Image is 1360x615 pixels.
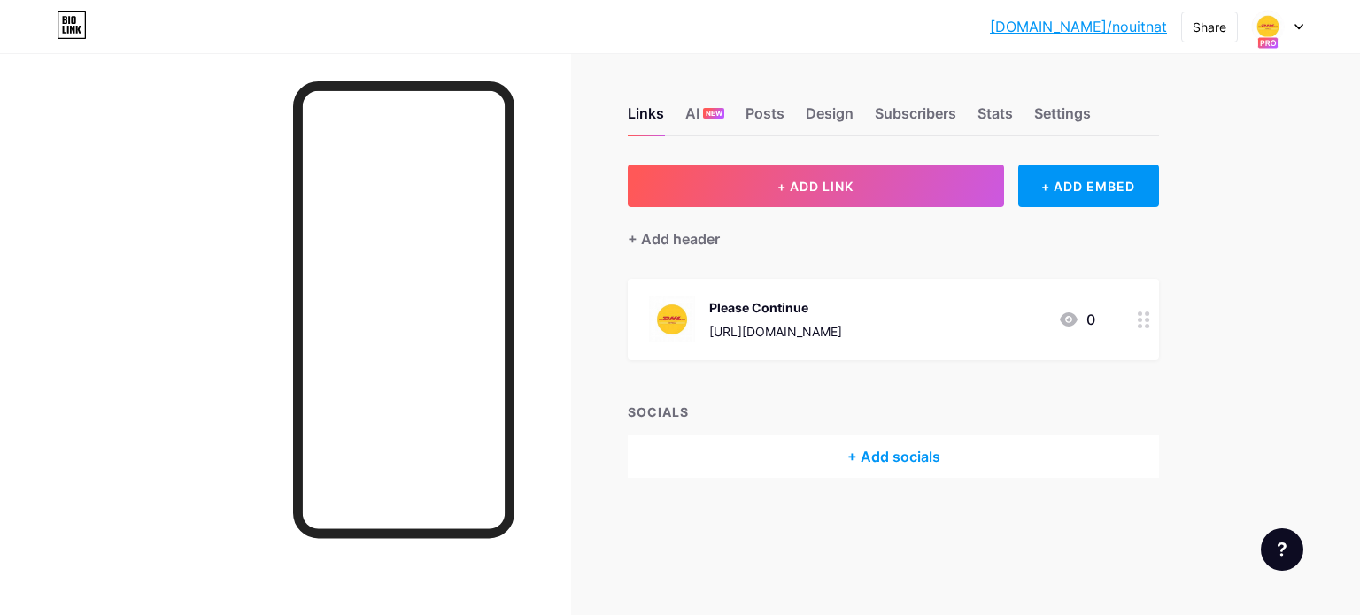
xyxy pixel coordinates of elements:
div: Settings [1034,103,1091,135]
span: NEW [706,108,722,119]
div: AI [685,103,724,135]
button: + ADD LINK [628,165,1004,207]
div: Stats [977,103,1013,135]
div: SOCIALS [628,403,1159,421]
div: + Add socials [628,435,1159,478]
div: Design [806,103,854,135]
div: + Add header [628,228,720,250]
div: Posts [746,103,784,135]
div: Subscribers [875,103,956,135]
div: Links [628,103,664,135]
div: Share [1193,18,1226,36]
div: [URL][DOMAIN_NAME] [709,322,842,341]
img: nouitnat [1251,10,1285,43]
div: + ADD EMBED [1018,165,1159,207]
img: Please Continue [649,296,695,342]
span: + ADD LINK [777,179,854,194]
div: Please Continue [709,298,842,317]
a: [DOMAIN_NAME]/nouitnat [990,16,1167,37]
div: 0 [1058,309,1095,330]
